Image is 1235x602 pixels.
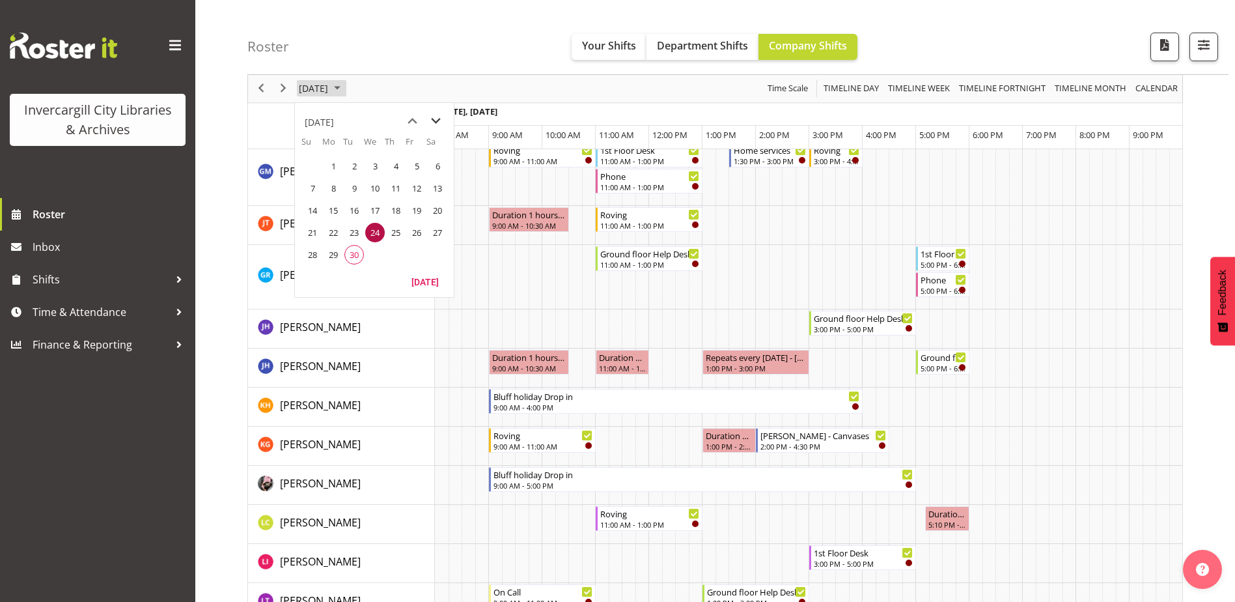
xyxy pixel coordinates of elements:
[657,38,748,53] span: Department Shifts
[297,81,346,97] button: September 2025
[921,259,966,270] div: 5:00 PM - 6:00 PM
[600,156,699,166] div: 11:00 AM - 1:00 PM
[734,156,806,166] div: 1:30 PM - 3:00 PM
[386,223,406,242] span: Thursday, September 25, 2025
[407,179,426,198] span: Friday, September 12, 2025
[493,143,592,156] div: Roving
[406,136,426,155] th: Fr
[248,505,435,544] td: Linda Cooper resource
[280,476,361,491] a: [PERSON_NAME]
[866,129,896,141] span: 4:00 PM
[280,398,361,412] span: [PERSON_NAME]
[280,397,361,413] a: [PERSON_NAME]
[759,129,790,141] span: 2:00 PM
[916,246,969,271] div: Grace Roscoe-Squires"s event - 1st Floor Desk Begin From Wednesday, September 24, 2025 at 5:00:00...
[1189,33,1218,61] button: Filter Shifts
[428,179,447,198] span: Saturday, September 13, 2025
[600,169,699,182] div: Phone
[324,179,343,198] span: Monday, September 8, 2025
[493,156,592,166] div: 9:00 AM - 11:00 AM
[1217,270,1228,315] span: Feedback
[599,351,646,364] div: Duration 1 hours - [PERSON_NAME]
[344,201,364,220] span: Tuesday, September 16, 2025
[33,205,189,224] span: Roster
[303,179,322,198] span: Sunday, September 7, 2025
[280,164,361,179] span: [PERSON_NAME]
[400,109,424,133] button: previous month
[706,351,806,364] div: Repeats every [DATE] - [PERSON_NAME]
[324,223,343,242] span: Monday, September 22, 2025
[706,441,753,451] div: 1:00 PM - 2:00 PM
[407,201,426,220] span: Friday, September 19, 2025
[280,554,361,569] a: [PERSON_NAME]
[1133,81,1180,97] button: Month
[386,201,406,220] span: Thursday, September 18, 2025
[928,519,966,530] div: 5:10 PM - 6:00 PM
[280,476,361,491] span: [PERSON_NAME]
[33,335,169,354] span: Finance & Reporting
[766,81,809,97] span: Time Scale
[1210,257,1235,345] button: Feedback - Show survey
[303,223,322,242] span: Sunday, September 21, 2025
[280,320,361,334] span: [PERSON_NAME]
[301,136,322,155] th: Su
[280,358,361,374] a: [PERSON_NAME]
[33,270,169,289] span: Shifts
[546,129,581,141] span: 10:00 AM
[814,546,913,559] div: 1st Floor Desk
[814,311,913,324] div: Ground floor Help Desk
[248,427,435,466] td: Katie Greene resource
[426,136,447,155] th: Sa
[1150,33,1179,61] button: Download a PDF of the roster for the current day
[921,273,966,286] div: Phone
[706,129,736,141] span: 1:00 PM
[769,38,847,53] span: Company Shifts
[729,143,809,167] div: Gabriel McKay Smith"s event - Home services Begin From Wednesday, September 24, 2025 at 1:30:00 P...
[324,156,343,176] span: Monday, September 1, 2025
[248,309,435,349] td: Jill Harpur resource
[343,136,364,155] th: Tu
[572,34,646,60] button: Your Shifts
[428,156,447,176] span: Saturday, September 6, 2025
[756,428,889,453] div: Katie Greene"s event - Arty Arvo - Canvases Begin From Wednesday, September 24, 2025 at 2:00:00 P...
[280,515,361,530] span: [PERSON_NAME]
[493,480,913,491] div: 9:00 AM - 5:00 PM
[385,136,406,155] th: Th
[303,245,322,265] span: Sunday, September 28, 2025
[596,207,702,232] div: Glen Tomlinson"s event - Roving Begin From Wednesday, September 24, 2025 at 11:00:00 AM GMT+12:00...
[489,389,863,414] div: Kaela Harley"s event - Bluff holiday Drop in Begin From Wednesday, September 24, 2025 at 9:00:00 ...
[887,81,951,97] span: Timeline Week
[305,109,334,136] div: title
[809,311,916,336] div: Jill Harpur"s event - Ground floor Help Desk Begin From Wednesday, September 24, 2025 at 3:00:00 ...
[489,428,596,453] div: Katie Greene"s event - Roving Begin From Wednesday, September 24, 2025 at 9:00:00 AM GMT+12:00 En...
[1134,81,1179,97] span: calendar
[344,156,364,176] span: Tuesday, September 2, 2025
[386,179,406,198] span: Thursday, September 11, 2025
[814,143,859,156] div: Roving
[886,81,952,97] button: Timeline Week
[364,222,385,244] td: Wednesday, September 24, 2025
[492,351,566,364] div: Duration 1 hours - [PERSON_NAME]
[280,216,361,231] span: [PERSON_NAME]
[814,324,913,334] div: 3:00 PM - 5:00 PM
[33,302,169,322] span: Time & Attendance
[365,156,385,176] span: Wednesday, September 3, 2025
[596,169,702,193] div: Gabriel McKay Smith"s event - Phone Begin From Wednesday, September 24, 2025 at 11:00:00 AM GMT+1...
[916,272,969,297] div: Grace Roscoe-Squires"s event - Phone Begin From Wednesday, September 24, 2025 at 5:00:00 PM GMT+1...
[489,207,569,232] div: Glen Tomlinson"s event - Duration 1 hours - Glen Tomlinson Begin From Wednesday, September 24, 20...
[247,39,289,54] h4: Roster
[344,223,364,242] span: Tuesday, September 23, 2025
[324,201,343,220] span: Monday, September 15, 2025
[921,285,966,296] div: 5:00 PM - 6:00 PM
[925,506,969,531] div: Linda Cooper"s event - Duration 0 hours - Linda Cooper Begin From Wednesday, September 24, 2025 a...
[248,544,435,583] td: Lisa Imamura resource
[248,349,435,388] td: Jillian Hunter resource
[921,351,966,364] div: Ground floor Help Desk
[809,545,916,570] div: Lisa Imamura"s event - 1st Floor Desk Begin From Wednesday, September 24, 2025 at 3:00:00 PM GMT+...
[702,428,756,453] div: Katie Greene"s event - Duration 1 hours - Katie Greene Begin From Wednesday, September 24, 2025 a...
[1026,129,1057,141] span: 7:00 PM
[280,164,361,179] a: [PERSON_NAME]
[248,245,435,309] td: Grace Roscoe-Squires resource
[706,429,753,442] div: Duration 1 hours - [PERSON_NAME]
[298,81,329,97] span: [DATE]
